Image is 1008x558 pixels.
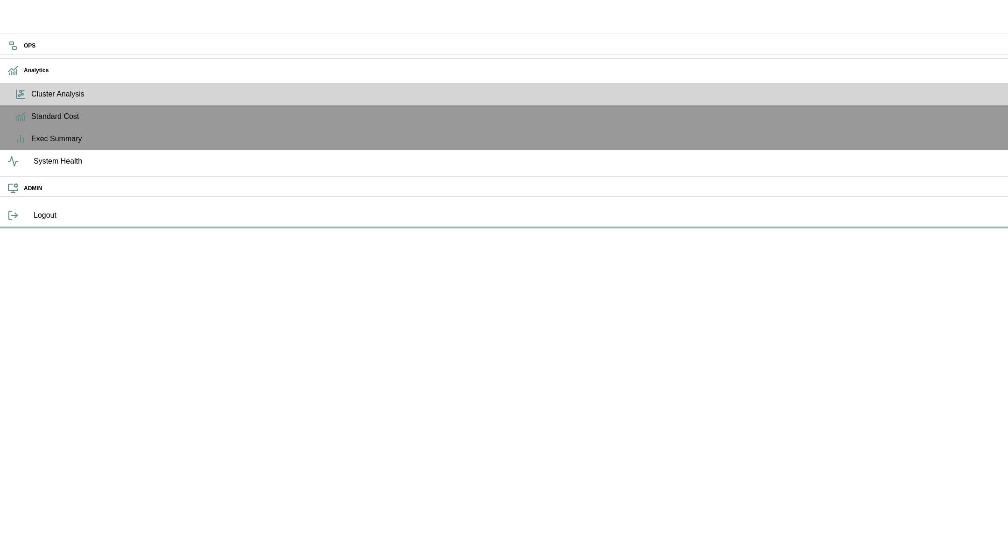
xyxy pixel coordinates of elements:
[24,184,1001,193] h6: ADMIN
[24,66,1001,75] h6: Analytics
[24,41,1001,50] h6: OPS
[31,133,1001,145] span: Exec Summary
[34,210,1001,221] span: Logout
[31,89,1001,100] span: Cluster Analysis
[34,156,1001,167] span: System Health
[31,111,1001,122] span: Standard Cost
